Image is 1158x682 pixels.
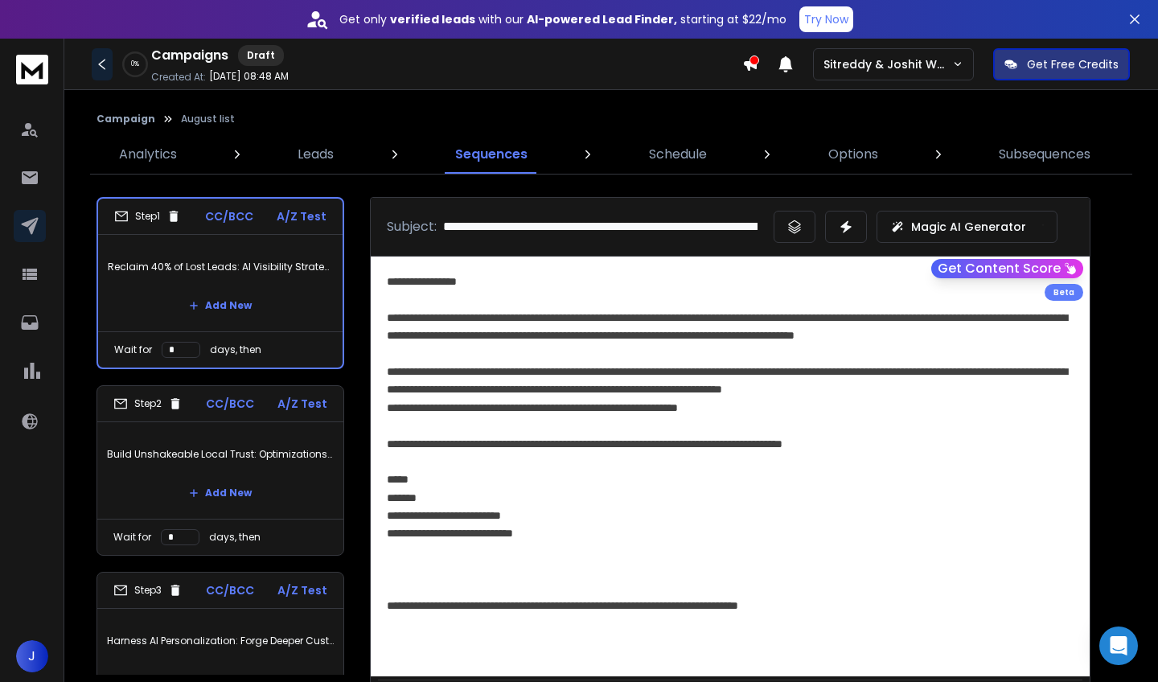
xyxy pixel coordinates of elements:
p: Magic AI Generator [911,219,1026,235]
p: Sitreddy & Joshit Workspace [823,56,952,72]
p: Try Now [804,11,848,27]
p: A/Z Test [277,208,326,224]
a: Leads [288,135,343,174]
p: A/Z Test [277,582,327,598]
p: Wait for [113,531,151,544]
button: J [16,640,48,672]
p: A/Z Test [277,396,327,412]
p: Subject: [387,217,437,236]
div: Draft [238,45,284,66]
div: Beta [1045,284,1083,301]
a: Analytics [109,135,187,174]
p: Sequences [455,145,528,164]
button: Get Free Credits [993,48,1130,80]
button: Get Content Score [931,259,1083,278]
p: Options [828,145,878,164]
button: Try Now [799,6,853,32]
p: Leads [298,145,334,164]
a: Options [819,135,888,174]
p: Build Unshakeable Local Trust: Optimizations Driving Real Results [107,432,334,477]
li: Step2CC/BCCA/Z TestBuild Unshakeable Local Trust: Optimizations Driving Real ResultsAdd NewWait f... [96,385,344,556]
p: August list [181,113,235,125]
button: Add New [176,477,265,509]
p: Subsequences [999,145,1090,164]
p: CC/BCC [205,208,253,224]
p: days, then [210,343,261,356]
p: days, then [209,531,261,544]
strong: verified leads [390,11,475,27]
button: Campaign [96,113,155,125]
p: Harness AI Personalization: Forge Deeper Customer Connections Now [107,618,334,664]
p: Analytics [119,145,177,164]
p: Get only with our starting at $22/mo [339,11,786,27]
div: Step 3 [113,583,183,598]
li: Step1CC/BCCA/Z TestReclaim 40% of Lost Leads: AI Visibility Strategies for 2025 GrowthAdd NewWait... [96,197,344,369]
a: Sequences [446,135,537,174]
img: logo [16,55,48,84]
button: Add New [176,290,265,322]
button: Magic AI Generator [877,211,1057,243]
div: Step 1 [114,209,181,224]
h1: Campaigns [151,46,228,65]
p: CC/BCC [206,582,254,598]
p: Created At: [151,71,206,84]
a: Schedule [639,135,717,174]
p: Schedule [649,145,707,164]
p: CC/BCC [206,396,254,412]
div: Step 2 [113,396,183,411]
p: Reclaim 40% of Lost Leads: AI Visibility Strategies for 2025 Growth [108,244,333,290]
p: 0 % [131,60,139,69]
strong: AI-powered Lead Finder, [527,11,677,27]
a: Subsequences [989,135,1100,174]
p: Get Free Credits [1027,56,1119,72]
div: Open Intercom Messenger [1099,627,1138,665]
p: Wait for [114,343,152,356]
p: [DATE] 08:48 AM [209,70,289,83]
